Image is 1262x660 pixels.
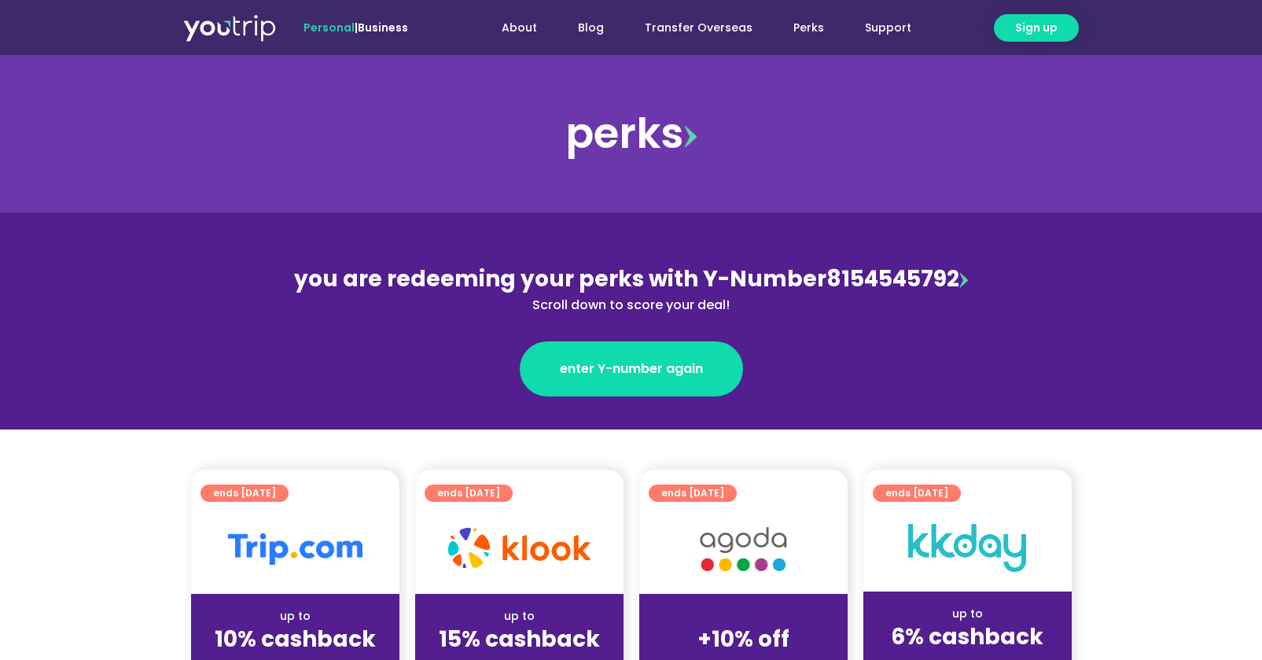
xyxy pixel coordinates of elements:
span: | [304,20,408,35]
a: ends [DATE] [425,485,513,502]
a: Transfer Overseas [624,13,773,42]
a: ends [DATE] [873,485,961,502]
div: 8154545792 [290,263,973,315]
div: up to [876,606,1059,622]
span: you are redeeming your perks with Y-Number [294,264,826,294]
span: Personal [304,20,355,35]
a: ends [DATE] [201,485,289,502]
span: ends [DATE] [213,485,276,502]
span: enter Y-number again [560,359,703,378]
a: Perks [773,13,844,42]
a: Support [844,13,932,42]
div: up to [428,608,611,625]
a: ends [DATE] [649,485,737,502]
strong: 10% cashback [215,624,376,654]
a: Blog [557,13,624,42]
a: About [481,13,557,42]
span: ends [DATE] [661,485,724,502]
strong: 6% cashback [891,621,1043,652]
div: Scroll down to score your deal! [290,296,973,315]
span: Sign up [1015,20,1058,36]
a: Sign up [994,14,1079,42]
strong: +10% off [697,624,789,654]
nav: Menu [451,13,932,42]
a: enter Y-number again [520,341,743,396]
div: up to [204,608,387,625]
span: ends [DATE] [885,485,948,502]
span: up to [729,608,758,624]
span: ends [DATE] [437,485,500,502]
strong: 15% cashback [439,624,600,654]
a: Business [358,20,408,35]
